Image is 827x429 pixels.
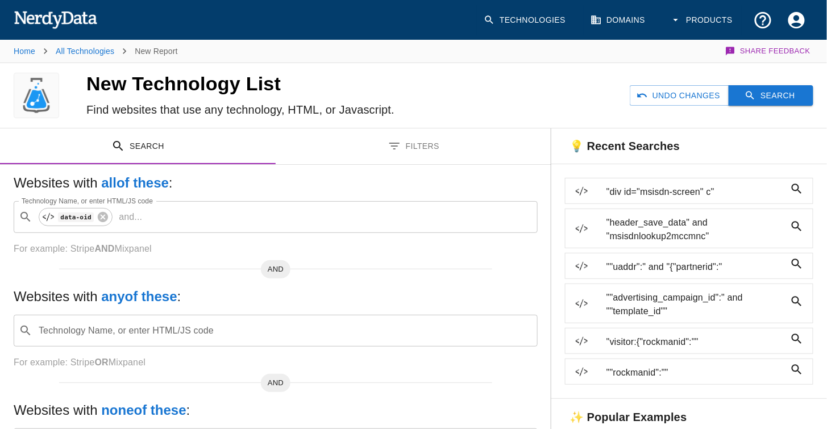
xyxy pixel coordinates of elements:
[14,40,178,63] nav: breadcrumb
[565,178,813,204] a: "div id="msisdn-screen" c"
[663,3,742,37] button: Products
[551,128,689,164] h6: 💡 Recent Searches
[101,402,186,418] b: none of these
[606,366,786,380] span: ""rockmanid":""
[14,401,538,419] h5: Websites with :
[101,175,169,190] b: all of these
[14,47,35,56] a: Home
[135,45,177,57] p: New Report
[94,244,114,253] b: AND
[606,216,786,243] span: "header_save_data" and "msisdnlookup2mccmnc"
[630,85,729,106] button: Undo Changes
[606,335,786,349] span: "visitor:{"rockmanid":""
[86,72,446,96] h4: New Technology List
[724,40,813,63] button: Share Feedback
[261,377,290,389] span: AND
[606,185,786,199] span: "div id="msisdn-screen" c"
[58,213,94,222] code: data-oid
[14,242,538,256] p: For example: Stripe Mixpanel
[606,291,786,318] span: ""advertising_campaign_id":" and ""template_id""
[276,128,551,164] button: Filters
[56,47,114,56] a: All Technologies
[477,3,575,37] a: Technologies
[14,288,538,306] h5: Websites with :
[729,85,813,106] button: Search
[770,348,813,391] iframe: Drift Widget Chat Controller
[14,356,538,369] p: For example: Stripe Mixpanel
[94,357,108,367] b: OR
[14,174,538,192] h5: Websites with :
[22,196,153,206] label: Technology Name, or enter HTML/JS code
[565,284,813,323] a: ""advertising_campaign_id":" and ""template_id""
[114,210,147,224] p: and ...
[606,260,786,274] span: ""uaddr":" and "{"partnerid":"
[565,209,813,248] a: "header_save_data" and "msisdnlookup2mccmnc"
[746,3,780,37] button: Support and Documentation
[19,73,54,118] img: logo
[101,289,177,304] b: any of these
[14,8,97,31] img: NerdyData.com
[780,3,813,37] button: Account Settings
[565,253,813,279] a: ""uaddr":" and "{"partnerid":"
[565,359,813,385] a: ""rockmanid":""
[86,101,446,119] h6: Find websites that use any technology, HTML, or Javascript.
[584,3,654,37] a: Domains
[565,328,813,354] a: "visitor:{"rockmanid":""
[261,264,290,275] span: AND
[39,208,113,226] div: data-oid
